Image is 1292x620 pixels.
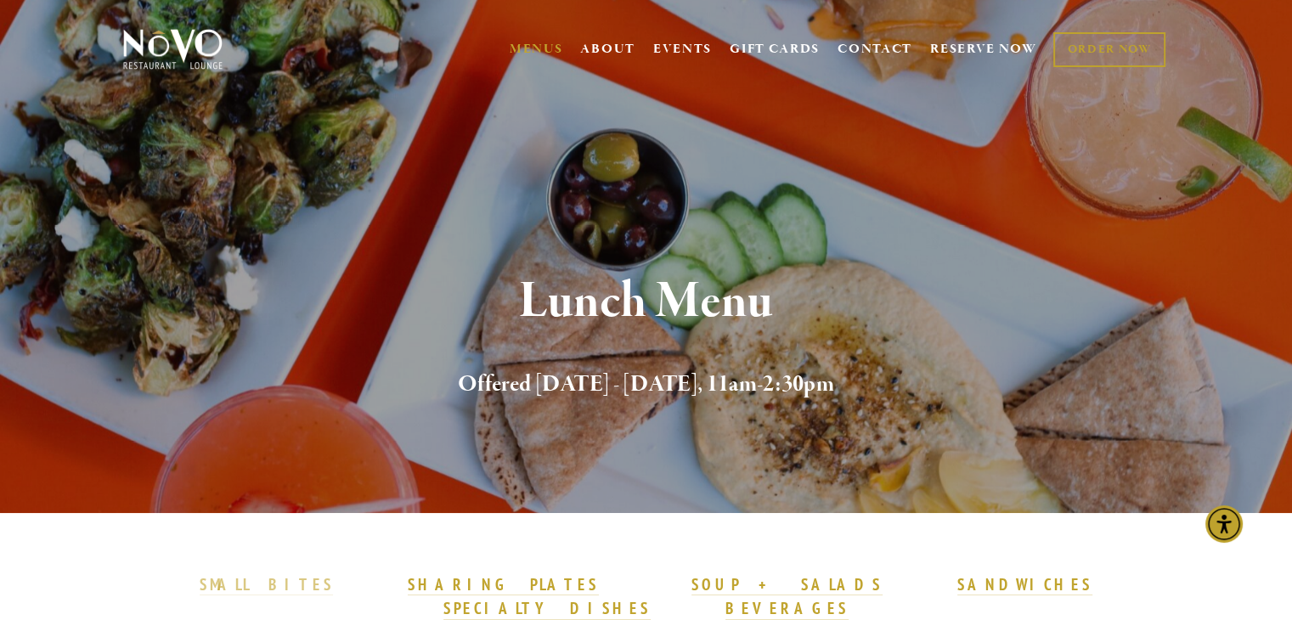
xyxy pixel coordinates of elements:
[151,274,1142,330] h1: Lunch Menu
[443,598,651,620] a: SPECIALTY DISHES
[691,574,882,595] strong: SOUP + SALADS
[653,41,712,58] a: EVENTS
[1053,32,1165,67] a: ORDER NOW
[725,598,849,620] a: BEVERAGES
[200,574,333,595] strong: SMALL BITES
[930,33,1037,65] a: RESERVE NOW
[151,367,1142,403] h2: Offered [DATE] - [DATE], 11am-2:30pm
[443,598,651,618] strong: SPECIALTY DISHES
[725,598,849,618] strong: BEVERAGES
[730,33,820,65] a: GIFT CARDS
[957,574,1093,596] a: SANDWICHES
[120,28,226,70] img: Novo Restaurant &amp; Lounge
[200,574,333,596] a: SMALL BITES
[580,41,635,58] a: ABOUT
[691,574,882,596] a: SOUP + SALADS
[408,574,598,595] strong: SHARING PLATES
[510,41,563,58] a: MENUS
[838,33,912,65] a: CONTACT
[957,574,1093,595] strong: SANDWICHES
[408,574,598,596] a: SHARING PLATES
[1205,505,1243,543] div: Accessibility Menu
